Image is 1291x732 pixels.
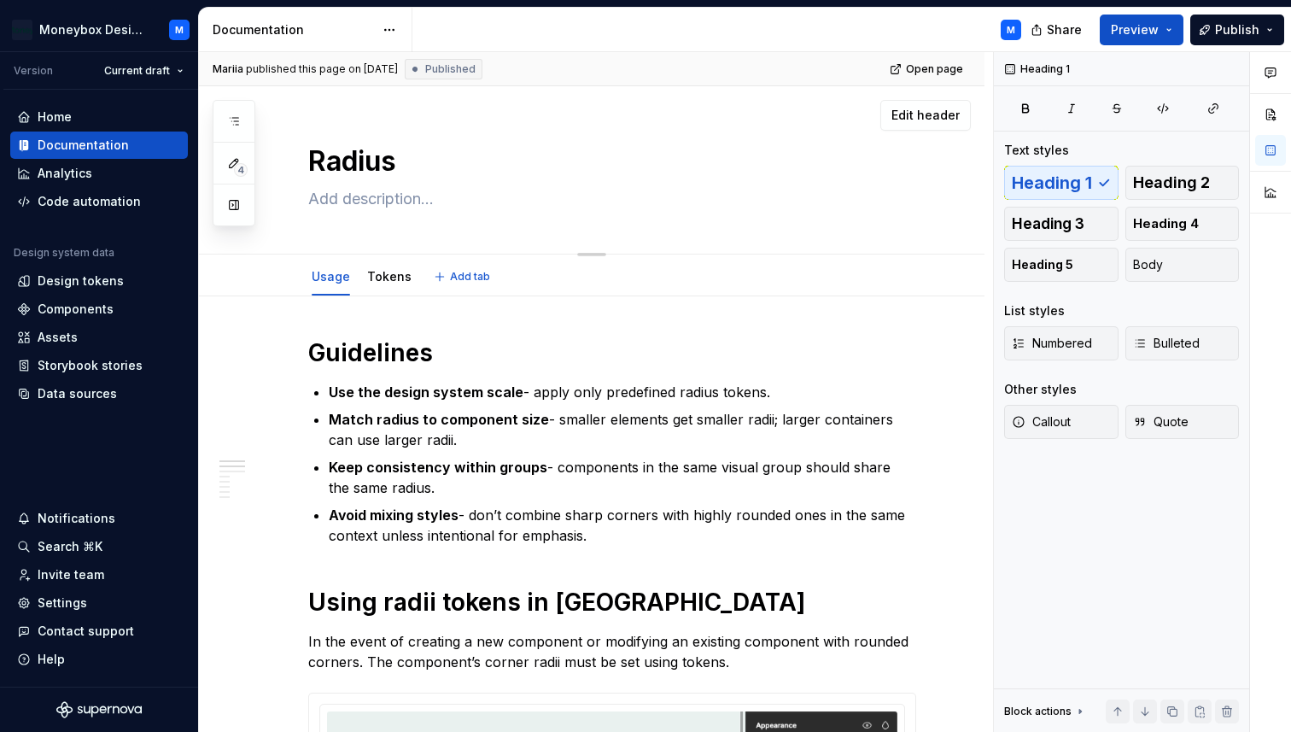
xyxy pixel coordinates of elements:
button: Heading 5 [1004,248,1119,282]
textarea: Radius [305,141,913,182]
a: Open page [885,57,971,81]
p: In the event of creating a new component or modifying an existing component with rounded corners.... [308,631,916,672]
button: Search ⌘K [10,533,188,560]
span: Body [1133,256,1163,273]
div: Notifications [38,510,115,527]
a: Home [10,103,188,131]
span: Bulleted [1133,335,1200,352]
h1: Guidelines [308,337,916,368]
div: Usage [305,258,357,294]
span: Heading 3 [1012,215,1084,232]
div: Components [38,301,114,318]
div: Home [38,108,72,126]
div: published this page on [DATE] [246,62,398,76]
span: Published [425,62,476,76]
div: Tokens [360,258,418,294]
svg: Supernova Logo [56,701,142,718]
div: Block actions [1004,700,1087,723]
p: - don’t combine sharp corners with highly rounded ones in the same context unless intentional for... [329,505,916,546]
button: Body [1125,248,1240,282]
div: Storybook stories [38,357,143,374]
span: Numbered [1012,335,1092,352]
button: Add tab [429,265,498,289]
a: Settings [10,589,188,617]
a: Storybook stories [10,352,188,379]
div: M [1007,23,1015,37]
a: Usage [312,269,350,284]
span: Preview [1111,21,1159,38]
a: Design tokens [10,267,188,295]
button: Quote [1125,405,1240,439]
button: Callout [1004,405,1119,439]
div: Data sources [38,385,117,402]
a: Documentation [10,132,188,159]
button: Numbered [1004,326,1119,360]
h1: Using radii tokens in [GEOGRAPHIC_DATA] [308,587,916,618]
span: Add tab [450,270,490,284]
button: Notifications [10,505,188,532]
strong: Match radius to component size [329,411,549,428]
span: Heading 5 [1012,256,1073,273]
span: Current draft [104,64,170,78]
button: Edit header [880,100,971,131]
span: Mariia [213,62,243,76]
div: Moneybox Design System [39,21,149,38]
div: Other styles [1004,381,1077,398]
p: - smaller elements get smaller radii; larger containers can use larger radii. [329,409,916,450]
div: M [175,23,184,37]
div: Version [14,64,53,78]
div: Design system data [14,246,114,260]
button: Share [1022,15,1093,45]
span: Heading 4 [1133,215,1199,232]
div: Search ⌘K [38,538,102,555]
div: Help [38,651,65,668]
button: Publish [1190,15,1284,45]
a: Code automation [10,188,188,215]
div: Assets [38,329,78,346]
div: Documentation [213,21,374,38]
a: Data sources [10,380,188,407]
span: 4 [234,163,248,177]
a: Components [10,296,188,323]
div: Documentation [38,137,129,154]
button: Moneybox Design SystemM [3,11,195,48]
a: Tokens [367,269,412,284]
div: Settings [38,594,87,612]
button: Bulleted [1125,326,1240,360]
button: Preview [1100,15,1183,45]
button: Current draft [96,59,191,83]
span: Edit header [891,107,960,124]
button: Heading 4 [1125,207,1240,241]
a: Analytics [10,160,188,187]
strong: Use the design system scale [329,384,523,401]
span: Open page [906,62,963,76]
img: c17557e8-ebdc-49e2-ab9e-7487adcf6d53.png [12,20,32,40]
strong: Keep consistency within groups [329,459,547,476]
div: Block actions [1004,705,1072,718]
span: Quote [1133,413,1189,430]
strong: Avoid mixing styles [329,507,459,524]
span: Callout [1012,413,1071,430]
div: List styles [1004,302,1065,319]
a: Assets [10,324,188,351]
p: - apply only predefined radius tokens. [329,382,916,402]
span: Publish [1215,21,1259,38]
div: Analytics [38,165,92,182]
button: Heading 3 [1004,207,1119,241]
span: Heading 2 [1133,174,1210,191]
span: Share [1047,21,1082,38]
a: Invite team [10,561,188,589]
div: Text styles [1004,142,1069,159]
button: Help [10,646,188,673]
div: Code automation [38,193,141,210]
button: Contact support [10,618,188,645]
div: Invite team [38,566,104,583]
div: Contact support [38,623,134,640]
button: Heading 2 [1125,166,1240,200]
p: - components in the same visual group should share the same radius. [329,457,916,498]
div: Design tokens [38,272,124,290]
